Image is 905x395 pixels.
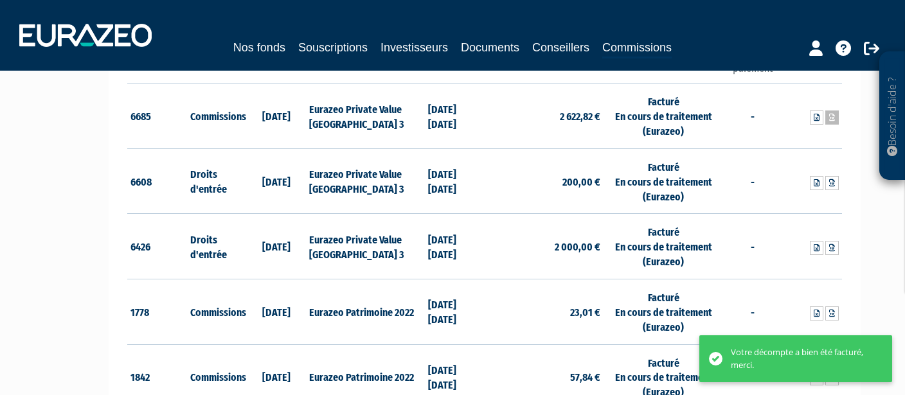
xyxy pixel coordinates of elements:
td: - [723,214,783,279]
td: Facturé En cours de traitement (Eurazeo) [604,83,722,149]
td: Eurazeo Private Value [GEOGRAPHIC_DATA] 3 [306,214,425,279]
td: [DATE] [246,148,306,214]
img: 1732889491-logotype_eurazeo_blanc_rvb.png [19,24,152,47]
td: 6608 [127,148,187,214]
td: Eurazeo Private Value [GEOGRAPHIC_DATA] 3 [306,148,425,214]
td: [DATE] [246,279,306,344]
td: Commissions [187,83,247,149]
td: Droits d'entrée [187,214,247,279]
a: Souscriptions [298,39,368,57]
td: 200,00 € [485,148,604,214]
td: [DATE] [DATE] [425,83,485,149]
td: [DATE] [246,214,306,279]
a: Investisseurs [381,39,448,57]
a: Nos fonds [233,39,285,57]
td: - [723,279,783,344]
a: Conseillers [532,39,589,57]
td: Eurazeo Private Value [GEOGRAPHIC_DATA] 3 [306,83,425,149]
td: [DATE] [DATE] [425,148,485,214]
td: - [723,83,783,149]
td: 23,01 € [485,279,604,344]
td: 2 000,00 € [485,214,604,279]
a: Commissions [602,39,672,58]
td: [DATE] [DATE] [425,214,485,279]
td: Facturé En cours de traitement (Eurazeo) [604,148,722,214]
td: 1778 [127,279,187,344]
td: - [723,148,783,214]
td: Droits d'entrée [187,148,247,214]
td: 6685 [127,83,187,149]
td: 2 622,82 € [485,83,604,149]
td: [DATE] [246,83,306,149]
td: [DATE] [DATE] [425,279,485,344]
td: Facturé En cours de traitement (Eurazeo) [604,214,722,279]
td: 6426 [127,214,187,279]
a: Documents [461,39,519,57]
p: Besoin d'aide ? [885,58,900,174]
td: Commissions [187,279,247,344]
td: Eurazeo Patrimoine 2022 [306,279,425,344]
td: Facturé En cours de traitement (Eurazeo) [604,279,722,344]
div: Votre décompte a bien été facturé, merci. [731,346,873,371]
